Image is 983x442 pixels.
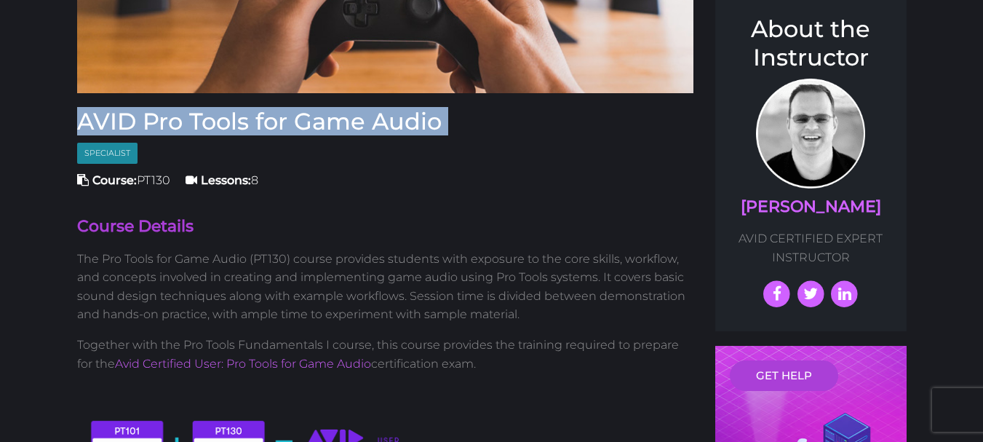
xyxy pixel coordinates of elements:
p: Together with the Pro Tools Fundamentals I course, this course provides the training required to ... [77,336,694,373]
span: Specialist [77,143,138,164]
a: GET HELP [730,360,838,391]
h3: AVID Pro Tools for Game Audio [77,108,694,135]
span: 8 [186,173,258,187]
strong: Course: [92,173,137,187]
img: Prof. Scott [756,79,865,189]
p: AVID CERTIFIED EXPERT INSTRUCTOR [730,229,892,267]
a: Avid Certified User: Pro Tools for Game Audio [115,357,371,371]
strong: Lessons: [201,173,251,187]
span: PT130 [77,173,170,187]
p: The Pro Tools for Game Audio (PT130) course provides students with exposure to the core skills, w... [77,250,694,324]
a: [PERSON_NAME] [741,197,881,216]
h3: About the Instructor [730,15,892,71]
h4: Course Details [77,216,694,238]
